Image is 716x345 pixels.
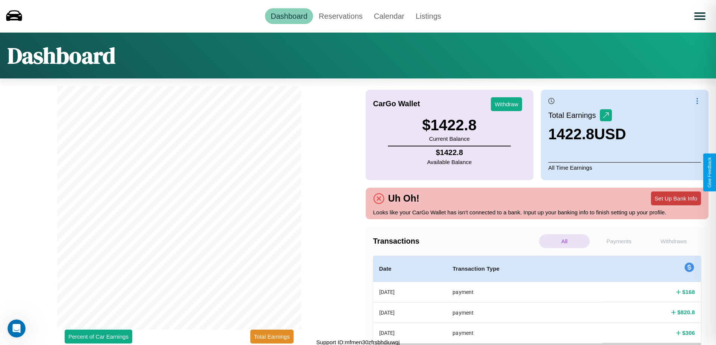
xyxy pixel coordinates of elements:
button: Total Earnings [250,330,294,343]
p: Current Balance [422,134,477,144]
h4: $ 168 [682,288,695,296]
button: Percent of Car Earnings [65,330,132,343]
h4: $ 1422.8 [427,148,472,157]
p: All [539,234,590,248]
p: Withdraws [648,234,699,248]
a: Calendar [368,8,410,24]
button: Open menu [689,6,710,27]
h3: $ 1422.8 [422,117,477,134]
iframe: Intercom live chat [8,319,26,337]
p: Available Balance [427,157,472,167]
p: All Time Earnings [548,162,701,173]
a: Dashboard [265,8,313,24]
h1: Dashboard [8,40,115,71]
h4: $ 820.8 [677,308,695,316]
th: [DATE] [373,302,447,322]
h4: CarGo Wallet [373,99,420,108]
p: Total Earnings [548,108,600,122]
th: [DATE] [373,323,447,343]
th: [DATE] [373,282,447,303]
p: Payments [593,234,644,248]
th: payment [447,302,602,322]
p: Looks like your CarGo Wallet has isn't connected to a bank. Input up your banking info to finish ... [373,207,701,217]
h4: Transaction Type [453,264,596,273]
h4: Date [379,264,441,273]
h3: 1422.8 USD [548,126,626,143]
h4: Uh Oh! [384,193,423,204]
button: Withdraw [491,97,522,111]
a: Listings [410,8,447,24]
h4: $ 306 [682,329,695,337]
button: Set Up Bank Info [651,191,701,205]
th: payment [447,323,602,343]
a: Reservations [313,8,368,24]
div: Give Feedback [707,157,712,188]
h4: Transactions [373,237,537,246]
th: payment [447,282,602,303]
